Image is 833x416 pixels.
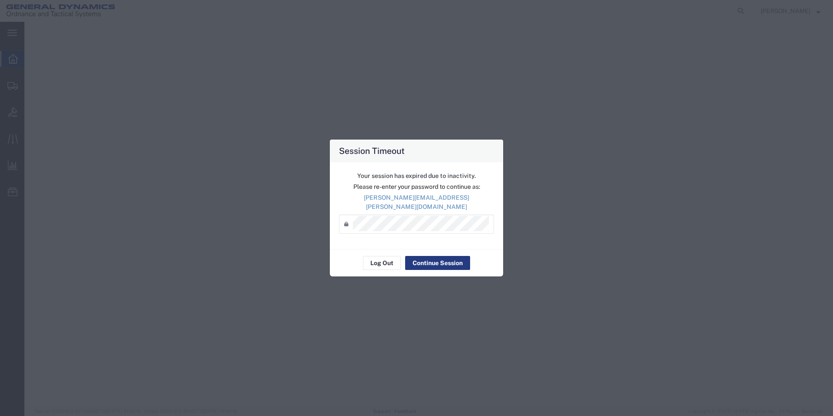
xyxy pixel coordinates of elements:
[339,144,405,157] h4: Session Timeout
[339,182,494,191] p: Please re-enter your password to continue as:
[405,256,470,270] button: Continue Session
[339,171,494,181] p: Your session has expired due to inactivity.
[363,256,401,270] button: Log Out
[339,193,494,211] p: [PERSON_NAME][EMAIL_ADDRESS][PERSON_NAME][DOMAIN_NAME]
